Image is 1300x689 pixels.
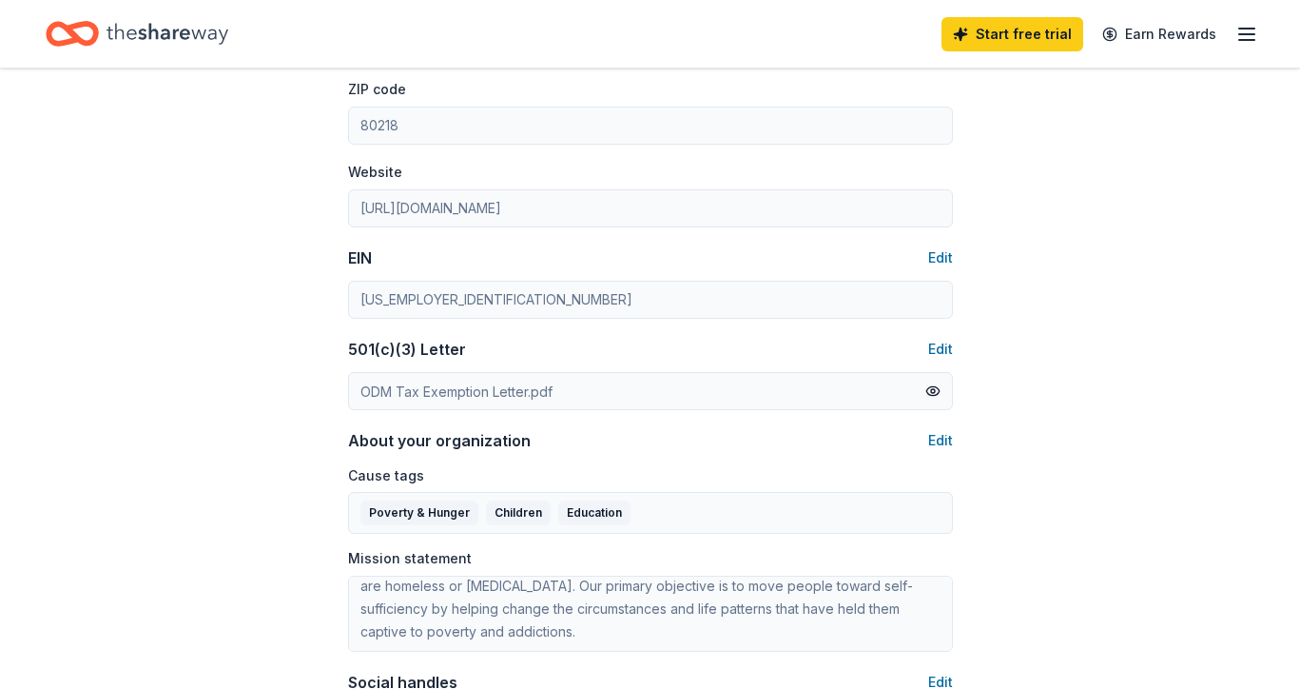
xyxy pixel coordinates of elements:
div: ODM Tax Exemption Letter.pdf [360,381,553,402]
label: Website [348,163,402,182]
div: 501(c)(3) Letter [348,338,466,361]
input: 12-3456789 [348,281,953,319]
div: About your organization [348,429,531,452]
input: 12345 (U.S. only) [348,107,953,145]
button: Edit [928,246,953,269]
textarea: We exist to provide practical help and hope to people in urban [GEOGRAPHIC_DATA] who are homeless... [348,576,953,652]
button: Edit [928,429,953,452]
div: Education [558,501,631,525]
div: EIN [348,246,372,269]
a: Start free trial [941,17,1083,51]
div: Poverty & Hunger [360,501,478,525]
div: Children [486,501,551,525]
a: Home [46,11,228,56]
a: Earn Rewards [1091,17,1228,51]
button: Poverty & HungerChildrenEducation [348,492,953,534]
label: Cause tags [348,466,424,485]
label: Mission statement [348,549,472,568]
button: Edit [928,338,953,361]
label: ZIP code [348,80,406,99]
